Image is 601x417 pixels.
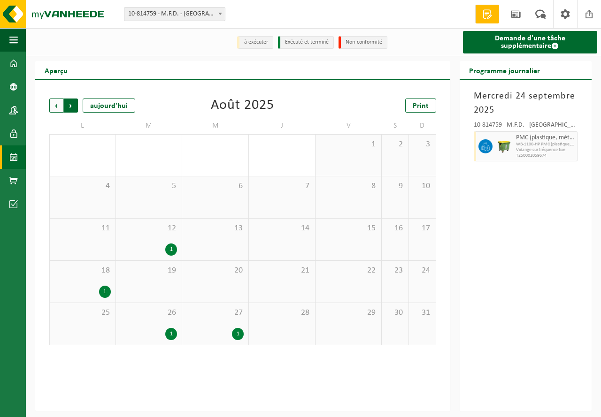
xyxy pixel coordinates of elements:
span: 6 [187,181,244,191]
li: Non-conformité [339,36,387,49]
span: 15 [320,223,377,234]
div: Août 2025 [211,99,274,113]
td: V [316,117,382,134]
td: L [49,117,116,134]
a: Demande d'une tâche supplémentaire [463,31,597,53]
span: 19 [121,265,177,276]
div: aujourd'hui [83,99,135,113]
span: 8 [320,181,377,191]
span: 29 [320,308,377,318]
span: T250002059674 [516,153,575,159]
span: 18 [54,265,111,276]
span: 17 [414,223,431,234]
li: à exécuter [237,36,273,49]
span: Vidange sur fréquence fixe [516,147,575,153]
span: 24 [414,265,431,276]
span: 12 [121,223,177,234]
li: Exécuté et terminé [278,36,334,49]
span: Suivant [64,99,78,113]
td: S [382,117,409,134]
span: 10-814759 - M.F.D. - CARNIÈRES [124,7,225,21]
div: 1 [165,243,177,256]
h2: Programme journalier [460,61,549,79]
td: J [249,117,316,134]
a: Print [405,99,436,113]
span: WB-1100-HP PMC (plastique, métal, carton boisson) (industrie [516,142,575,147]
td: M [182,117,249,134]
td: D [409,117,436,134]
span: 7 [254,181,310,191]
span: Précédent [49,99,63,113]
span: 26 [121,308,177,318]
span: 27 [187,308,244,318]
span: 22 [320,265,377,276]
span: Print [413,102,429,110]
div: 10-814759 - M.F.D. - [GEOGRAPHIC_DATA] [474,122,578,131]
span: 16 [386,223,404,234]
img: WB-1100-HPE-GN-50 [497,139,511,153]
span: 1 [320,139,377,150]
span: 2 [386,139,404,150]
span: 21 [254,265,310,276]
span: 10-814759 - M.F.D. - CARNIÈRES [124,8,225,21]
span: 9 [386,181,404,191]
span: 10 [414,181,431,191]
div: 1 [165,328,177,340]
span: 28 [254,308,310,318]
span: PMC (plastique, métal, carton boisson) (industriel) [516,134,575,142]
span: 13 [187,223,244,234]
span: 4 [54,181,111,191]
span: 3 [414,139,431,150]
h3: Mercredi 24 septembre 2025 [474,89,578,117]
span: 5 [121,181,177,191]
span: 11 [54,223,111,234]
h2: Aperçu [35,61,77,79]
span: 25 [54,308,111,318]
div: 1 [232,328,244,340]
span: 31 [414,308,431,318]
span: 14 [254,223,310,234]
span: 23 [386,265,404,276]
td: M [116,117,183,134]
span: 30 [386,308,404,318]
span: 20 [187,265,244,276]
div: 1 [99,286,111,298]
